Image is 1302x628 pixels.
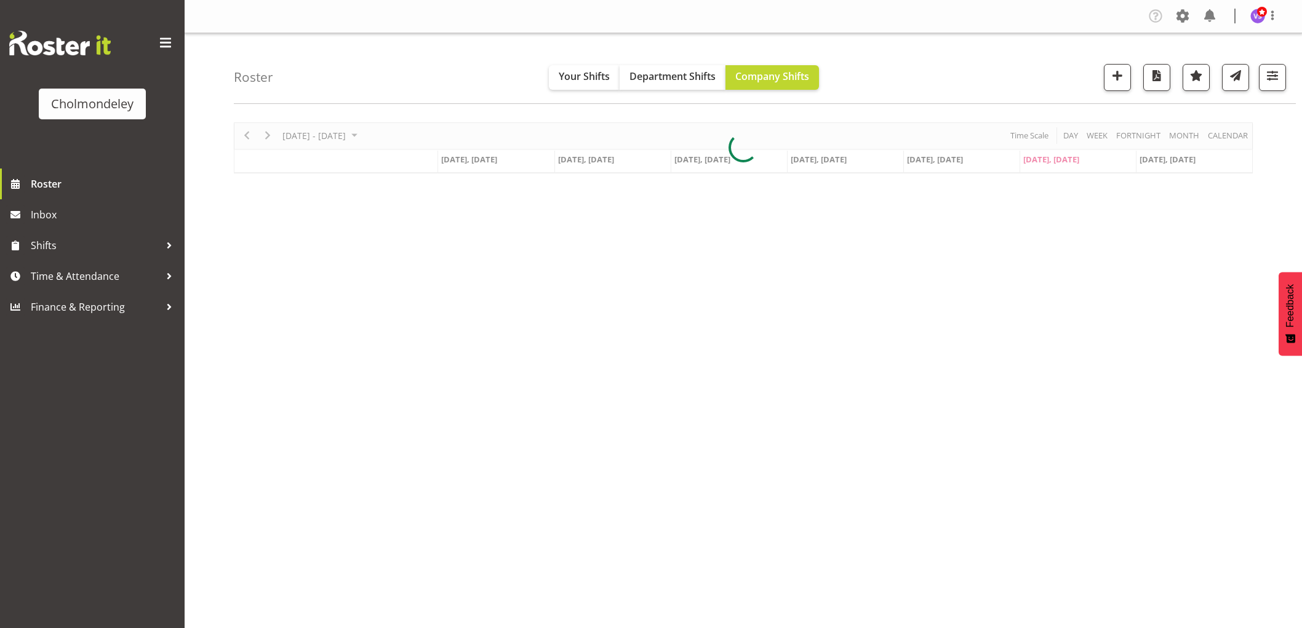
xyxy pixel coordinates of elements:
span: Finance & Reporting [31,298,160,316]
span: Company Shifts [735,70,809,83]
button: Highlight an important date within the roster. [1183,64,1210,91]
button: Download a PDF of the roster according to the set date range. [1143,64,1170,91]
img: victoria-spackman5507.jpg [1250,9,1265,23]
button: Add a new shift [1104,64,1131,91]
button: Feedback - Show survey [1279,272,1302,356]
button: Company Shifts [725,65,819,90]
div: Cholmondeley [51,95,134,113]
span: Feedback [1285,284,1296,327]
button: Filter Shifts [1259,64,1286,91]
span: Your Shifts [559,70,610,83]
span: Time & Attendance [31,267,160,285]
h4: Roster [234,70,273,84]
button: Department Shifts [620,65,725,90]
img: Rosterit website logo [9,31,111,55]
button: Send a list of all shifts for the selected filtered period to all rostered employees. [1222,64,1249,91]
span: Inbox [31,205,178,224]
span: Shifts [31,236,160,255]
button: Your Shifts [549,65,620,90]
span: Department Shifts [629,70,716,83]
span: Roster [31,175,178,193]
